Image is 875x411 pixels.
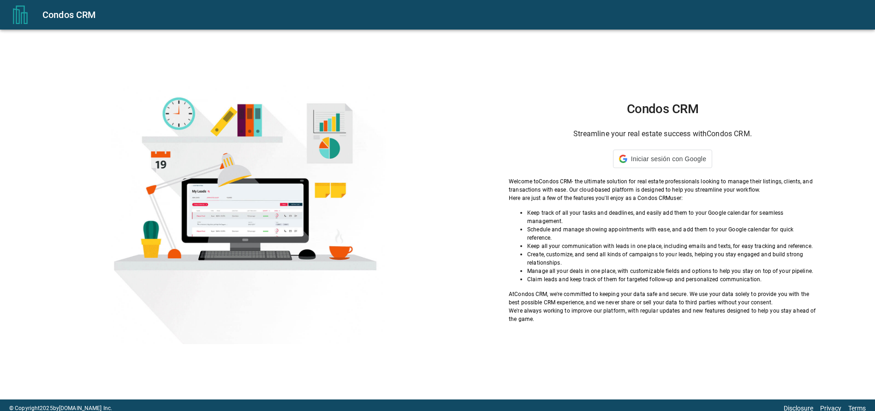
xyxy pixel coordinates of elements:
h1: Condos CRM [509,102,816,116]
span: Iniciar sesión con Google [631,155,706,163]
p: At Condos CRM , we're committed to keeping your data safe and secure. We use your data solely to ... [509,290,816,307]
div: Condos CRM [42,7,864,22]
p: Here are just a few of the features you'll enjoy as a Condos CRM user: [509,194,816,202]
p: Claim leads and keep track of them for targeted follow-up and personalized communication. [527,275,816,284]
p: Schedule and manage showing appointments with ease, and add them to your Google calendar for quic... [527,225,816,242]
p: We're always working to improve our platform, with regular updates and new features designed to h... [509,307,816,323]
h6: Streamline your real estate success with Condos CRM . [509,127,816,140]
p: Keep track of all your tasks and deadlines, and easily add them to your Google calendar for seaml... [527,209,816,225]
p: Welcome to Condos CRM - the ultimate solution for real estate professionals looking to manage the... [509,177,816,194]
p: Manage all your deals in one place, with customizable fields and options to help you stay on top ... [527,267,816,275]
div: Iniciar sesión con Google [613,150,712,168]
p: Create, customize, and send all kinds of campaigns to your leads, helping you stay engaged and bu... [527,250,816,267]
p: Keep all your communication with leads in one place, including emails and texts, for easy trackin... [527,242,816,250]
